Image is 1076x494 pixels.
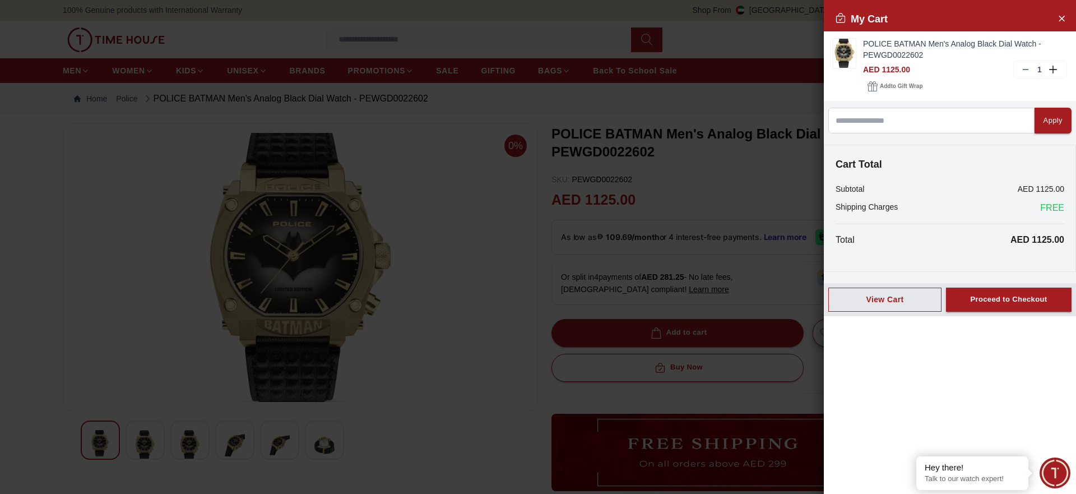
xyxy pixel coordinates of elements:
button: Proceed to Checkout [946,288,1072,312]
span: FREE [1040,201,1064,215]
div: Proceed to Checkout [970,293,1047,306]
button: Addto Gift Wrap [863,79,927,94]
a: POLICE BATMAN Men's Analog Black Dial Watch - PEWGD0022602 [863,38,1067,61]
p: AED 1125.00 [1018,183,1064,195]
div: Hey there! [925,462,1020,473]
p: Total [836,233,855,247]
p: Talk to our watch expert! [925,474,1020,484]
div: Chat Widget [1040,458,1070,488]
h4: Cart Total [836,156,1064,172]
button: View Cart [828,288,941,312]
p: Subtotal [836,183,864,195]
p: Shipping Charges [836,201,898,215]
div: Apply [1043,114,1063,127]
div: View Cart [838,294,932,305]
span: AED 1125.00 [863,65,910,74]
p: 1 [1035,64,1044,75]
img: ... [833,39,856,68]
button: Apply [1035,108,1072,133]
h2: My Cart [835,11,888,27]
span: Add to Gift Wrap [880,81,922,92]
button: Close Account [1052,9,1070,27]
p: AED 1125.00 [1010,233,1064,247]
